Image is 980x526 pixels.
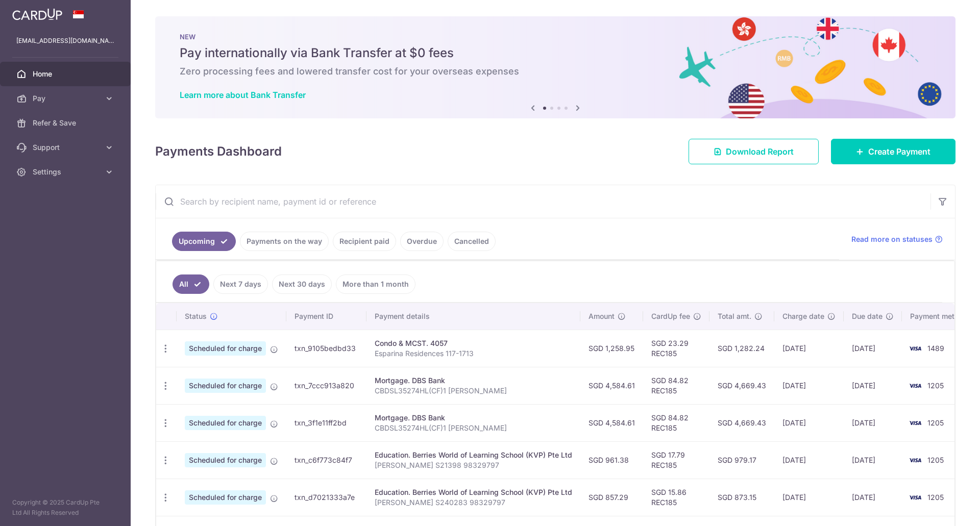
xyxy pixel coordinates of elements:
td: SGD 4,669.43 [709,404,774,441]
span: Refer & Save [33,118,100,128]
h5: Pay internationally via Bank Transfer at $0 fees [180,45,931,61]
td: [DATE] [844,330,902,367]
td: SGD 4,584.61 [580,404,643,441]
span: 1205 [927,456,944,464]
td: [DATE] [774,404,844,441]
a: Next 7 days [213,274,268,294]
span: Read more on statuses [851,234,933,244]
td: SGD 1,258.95 [580,330,643,367]
a: Create Payment [831,139,955,164]
a: Payments on the way [240,232,329,251]
td: [DATE] [844,441,902,479]
td: txn_3f1e11ff2bd [286,404,366,441]
span: Due date [852,311,883,321]
span: Scheduled for charge [185,490,266,505]
td: txn_7ccc913a820 [286,367,366,404]
td: [DATE] [774,441,844,479]
span: Scheduled for charge [185,341,266,356]
span: Home [33,69,100,79]
div: Condo & MCST. 4057 [375,338,572,348]
span: Scheduled for charge [185,453,266,467]
td: SGD 873.15 [709,479,774,516]
th: Payment ID [286,303,366,330]
a: Overdue [400,232,444,251]
a: Next 30 days [272,274,332,294]
span: 1205 [927,418,944,427]
p: [EMAIL_ADDRESS][DOMAIN_NAME] [16,36,114,46]
a: More than 1 month [336,274,415,294]
span: Create Payment [868,145,930,158]
td: SGD 15.86 REC185 [643,479,709,516]
h6: Zero processing fees and lowered transfer cost for your overseas expenses [180,65,931,78]
span: Pay [33,93,100,104]
div: Mortgage. DBS Bank [375,375,572,386]
span: Status [185,311,207,321]
p: NEW [180,33,931,41]
td: txn_c6f773c84f7 [286,441,366,479]
span: Total amt. [718,311,751,321]
img: Bank Card [905,454,925,466]
span: Scheduled for charge [185,416,266,430]
img: Bank Card [905,380,925,392]
img: Bank Card [905,342,925,355]
span: Support [33,142,100,153]
td: SGD 961.38 [580,441,643,479]
a: Cancelled [448,232,496,251]
td: [DATE] [844,367,902,404]
td: [DATE] [774,479,844,516]
a: Recipient paid [333,232,396,251]
span: 1205 [927,493,944,502]
a: Download Report [689,139,819,164]
td: SGD 84.82 REC185 [643,404,709,441]
img: Bank Card [905,417,925,429]
img: Bank transfer banner [155,16,955,118]
a: All [173,274,209,294]
span: Settings [33,167,100,177]
span: Amount [589,311,615,321]
td: [DATE] [774,367,844,404]
td: txn_d7021333a7e [286,479,366,516]
img: CardUp [12,8,62,20]
td: SGD 4,584.61 [580,367,643,404]
span: Charge date [782,311,824,321]
span: 1489 [927,344,944,353]
td: SGD 979.17 [709,441,774,479]
img: Bank Card [905,491,925,504]
td: SGD 1,282.24 [709,330,774,367]
td: SGD 4,669.43 [709,367,774,404]
a: Upcoming [172,232,236,251]
td: [DATE] [774,330,844,367]
td: SGD 17.79 REC185 [643,441,709,479]
td: [DATE] [844,479,902,516]
td: SGD 84.82 REC185 [643,367,709,404]
a: Read more on statuses [851,234,943,244]
p: Esparina Residences 117-1713 [375,348,572,359]
input: Search by recipient name, payment id or reference [156,185,930,218]
div: Mortgage. DBS Bank [375,413,572,423]
div: Education. Berries World of Learning School (KVP) Pte Ltd [375,450,572,460]
p: CBDSL35274HL(CF)1 [PERSON_NAME] [375,423,572,433]
td: txn_9105bedbd33 [286,330,366,367]
span: 1205 [927,381,944,390]
h4: Payments Dashboard [155,142,282,161]
a: Learn more about Bank Transfer [180,90,306,100]
td: SGD 857.29 [580,479,643,516]
td: SGD 23.29 REC185 [643,330,709,367]
p: [PERSON_NAME] S21398 98329797 [375,460,572,470]
div: Education. Berries World of Learning School (KVP) Pte Ltd [375,487,572,497]
span: CardUp fee [651,311,690,321]
p: CBDSL35274HL(CF)1 [PERSON_NAME] [375,386,572,396]
th: Payment method [902,303,979,330]
p: [PERSON_NAME] S240283 98329797 [375,497,572,508]
span: Scheduled for charge [185,379,266,393]
td: [DATE] [844,404,902,441]
th: Payment details [366,303,580,330]
span: Download Report [726,145,794,158]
